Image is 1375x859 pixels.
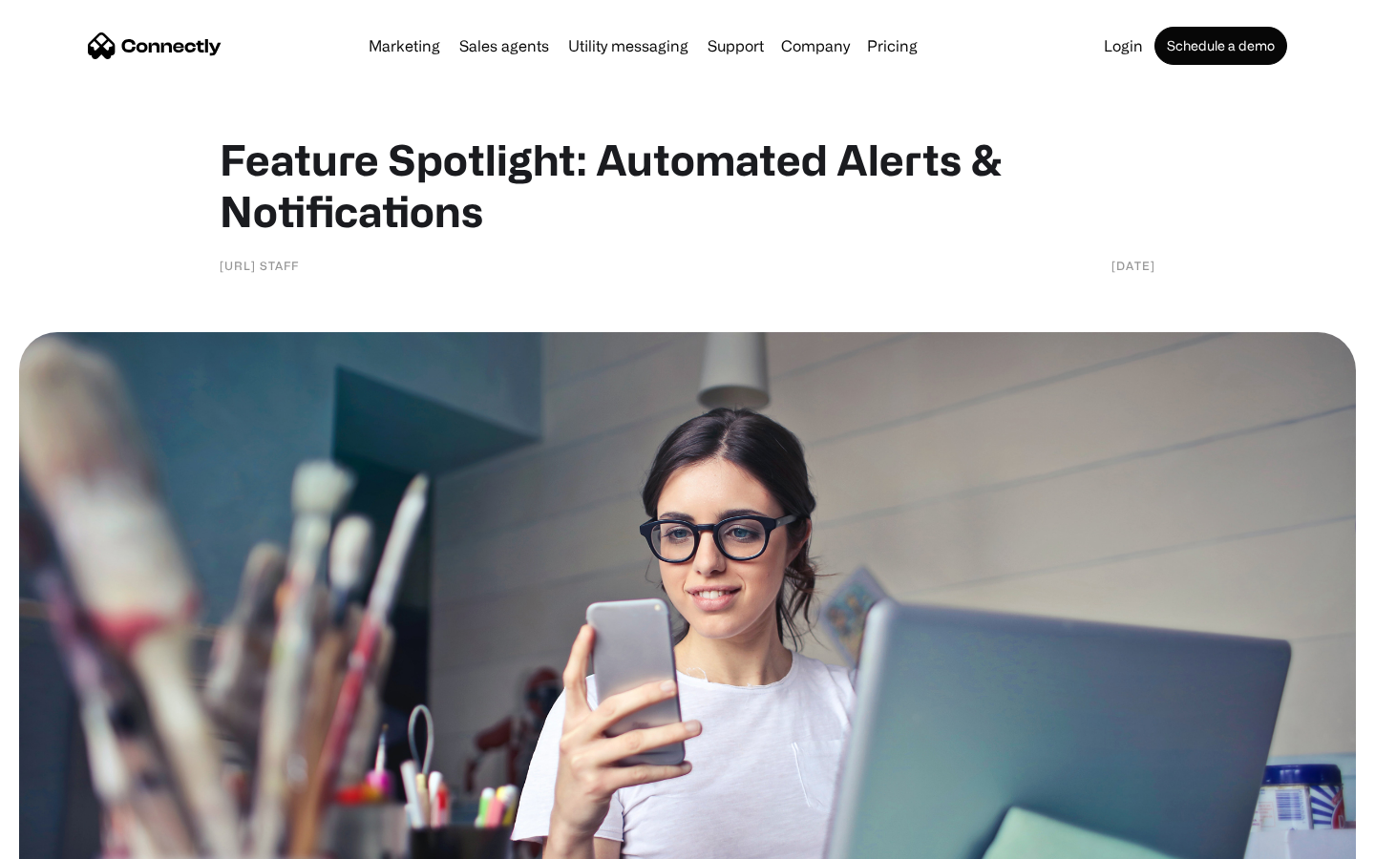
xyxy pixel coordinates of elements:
aside: Language selected: English [19,826,115,852]
a: Login [1096,38,1151,53]
a: Support [700,38,772,53]
div: Company [781,32,850,59]
a: Marketing [361,38,448,53]
h1: Feature Spotlight: Automated Alerts & Notifications [220,134,1155,237]
ul: Language list [38,826,115,852]
a: home [88,31,222,60]
div: Company [775,32,856,59]
div: [DATE] [1111,256,1155,275]
a: Utility messaging [561,38,696,53]
a: Pricing [859,38,925,53]
a: Sales agents [452,38,557,53]
a: Schedule a demo [1154,27,1287,65]
div: [URL] staff [220,256,299,275]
